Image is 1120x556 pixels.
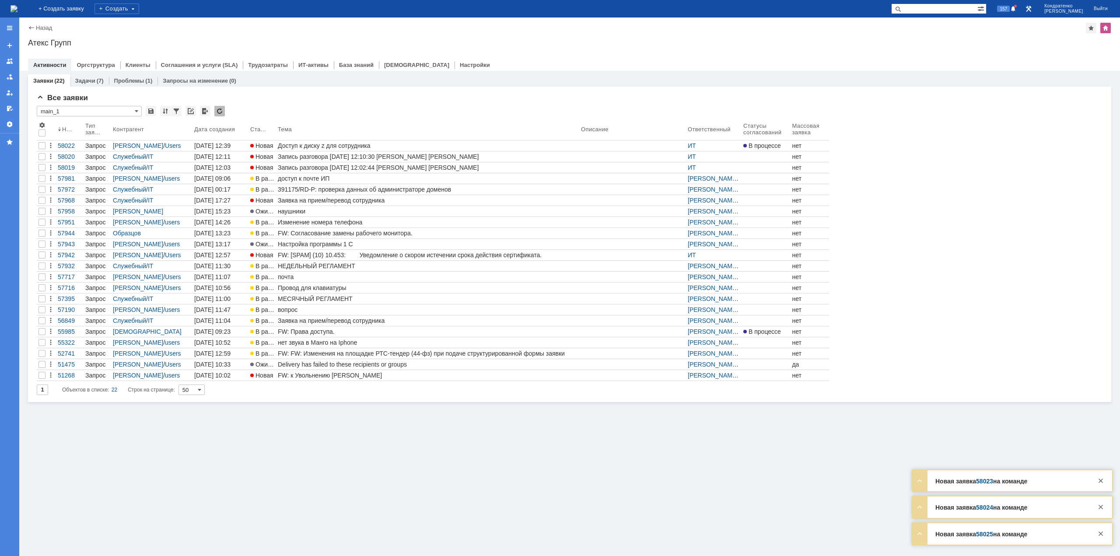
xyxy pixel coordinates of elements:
a: нет [790,261,829,271]
div: 57943 [58,241,82,248]
div: нет [792,208,827,215]
a: нет [790,217,829,227]
a: Запрос на обслуживание [84,140,111,151]
a: 58020 [56,151,84,162]
div: Запрос на обслуживание [85,164,109,171]
div: 57716 [58,284,82,291]
a: Запрос на обслуживание [84,195,111,206]
a: почта [276,272,579,282]
a: [DATE] 12:39 [192,140,248,151]
a: [PERSON_NAME] [688,262,738,269]
img: logo [10,5,17,12]
a: FW: [SPAM] (10) 10.453: Уведомление о скором истечении срока действия сертификата. [276,250,579,260]
a: Запись разговора [DATE] 12:10:30 [PERSON_NAME] [PERSON_NAME] [276,151,579,162]
div: нет [792,153,827,160]
div: FW: [SPAM] (10) 10.453: Уведомление о скором истечении срока действия сертификата. [278,252,577,259]
a: [PERSON_NAME] [113,252,163,259]
a: 57942 [56,250,84,260]
a: Трудозатраты [248,62,288,68]
div: почта [278,273,577,280]
a: нет [790,162,829,173]
a: [DATE] 13:23 [192,228,248,238]
a: Запрос на обслуживание [84,304,111,315]
div: 58019 [58,164,82,171]
a: Перейти в интерфейс администратора [1023,3,1034,14]
a: Новая [248,151,276,162]
a: IT [148,153,153,160]
span: Новая [250,153,273,160]
a: Заявка на прием/перевод сотрудника [276,315,579,326]
div: Статус [250,126,267,133]
a: 57944 [56,228,84,238]
a: Запись разговора [DATE] 12:02:44 [PERSON_NAME] [PERSON_NAME] [276,162,579,173]
div: 57717 [58,273,82,280]
div: 57944 [58,230,82,237]
a: [PERSON_NAME] [688,175,738,182]
a: [PERSON_NAME] [688,197,738,204]
a: Служебный [113,186,146,193]
a: нет [790,228,829,238]
a: [DATE] 15:23 [192,206,248,217]
a: 57951 [56,217,84,227]
a: [DEMOGRAPHIC_DATA] [384,62,449,68]
div: 58022 [58,142,82,149]
a: Образцов [PERSON_NAME] [113,230,163,244]
a: В работе [248,283,276,293]
a: [DATE] 14:26 [192,217,248,227]
div: Заявка на прием/перевод сотрудника [278,197,577,204]
a: [PERSON_NAME] [688,219,738,226]
a: Оргструктура [77,62,115,68]
a: Новая [248,250,276,260]
div: нет [792,262,827,269]
a: Users [165,284,181,291]
a: Проблемы [114,77,144,84]
a: Users [165,273,181,280]
div: Создать [94,3,139,14]
a: [DATE] 09:06 [192,173,248,184]
span: В работе [250,219,281,226]
a: Запрос на обслуживание [84,261,111,271]
a: База знаний [339,62,374,68]
a: нет [790,140,829,151]
a: Настройки [3,117,17,131]
span: Новая [250,252,273,259]
th: Тип заявки [84,120,111,140]
div: 58020 [58,153,82,160]
a: [PERSON_NAME] [113,306,163,313]
div: Номер [62,126,75,133]
a: В работе [248,315,276,326]
a: нет [790,250,829,260]
a: Запрос на обслуживание [84,315,111,326]
div: 57395 [58,295,82,302]
div: нет [792,230,827,237]
div: Ответственный [688,126,732,133]
a: нет [790,195,829,206]
a: IT [148,262,153,269]
a: [PERSON_NAME] [113,142,163,149]
a: 57932 [56,261,84,271]
a: 57972 [56,184,84,195]
a: 57717 [56,272,84,282]
div: Дата создания [194,126,237,133]
a: Ожидает ответа контрагента [248,206,276,217]
span: В работе [250,284,281,291]
a: [DATE] 11:04 [192,315,248,326]
span: В работе [250,273,281,280]
th: Дата создания [192,120,248,140]
a: 57958 [56,206,84,217]
div: доступ к почте ИП [278,175,577,182]
div: Настройка программы 1 С [278,241,577,248]
a: [PERSON_NAME] [688,295,738,302]
a: [DATE] 00:17 [192,184,248,195]
a: Доступ к диску z для сотрудника [276,140,579,151]
a: Ожидает ответа контрагента [248,239,276,249]
th: Ответственный [686,120,742,140]
div: [DATE] 11:30 [194,262,231,269]
a: Запрос на обслуживание [84,228,111,238]
a: 56849 [56,315,84,326]
a: Активности [33,62,66,68]
a: Заявки [33,77,53,84]
a: [PERSON_NAME] [113,273,163,280]
a: [PERSON_NAME] [113,175,163,182]
div: [DATE] 14:26 [194,219,231,226]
